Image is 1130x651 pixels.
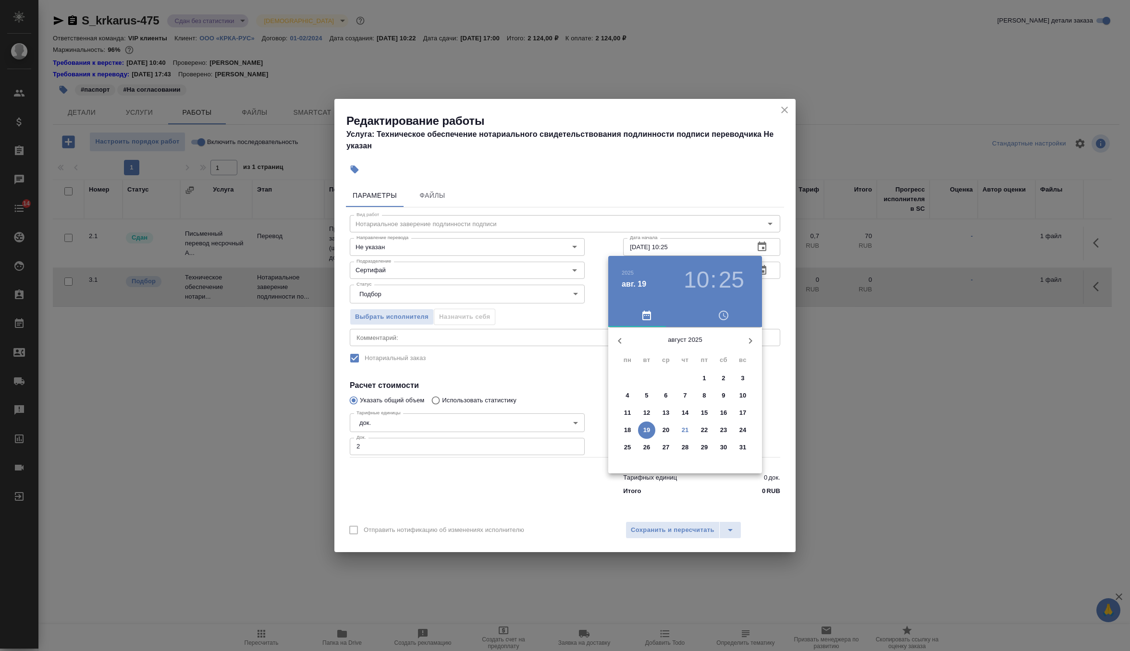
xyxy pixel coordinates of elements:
p: 3 [741,374,744,383]
button: 3 [734,370,751,387]
p: 17 [739,408,747,418]
button: 2 [715,370,732,387]
button: 5 [638,387,655,404]
button: 29 [696,439,713,456]
p: 19 [643,425,651,435]
p: 5 [645,391,648,400]
button: 20 [657,422,675,439]
p: 29 [701,443,708,452]
span: пн [619,355,636,365]
p: 24 [739,425,747,435]
button: 10 [734,387,751,404]
p: 18 [624,425,631,435]
span: сб [715,355,732,365]
button: 23 [715,422,732,439]
p: 8 [702,391,706,400]
p: 20 [663,425,670,435]
button: 14 [676,404,694,422]
button: 25 [619,439,636,456]
button: 26 [638,439,655,456]
span: вс [734,355,751,365]
p: 6 [664,391,667,400]
button: 19 [638,422,655,439]
button: 6 [657,387,675,404]
p: 25 [624,443,631,452]
button: 27 [657,439,675,456]
p: 16 [720,408,727,418]
button: 18 [619,422,636,439]
button: 11 [619,404,636,422]
button: 25 [719,266,744,293]
button: 31 [734,439,751,456]
button: 1 [696,370,713,387]
p: 21 [682,425,689,435]
p: август 2025 [631,335,739,345]
button: 17 [734,404,751,422]
p: 12 [643,408,651,418]
button: 22 [696,422,713,439]
span: ср [657,355,675,365]
p: 9 [722,391,725,400]
button: 13 [657,404,675,422]
button: 7 [676,387,694,404]
p: 15 [701,408,708,418]
button: 4 [619,387,636,404]
p: 23 [720,425,727,435]
p: 31 [739,443,747,452]
button: 24 [734,422,751,439]
span: чт [676,355,694,365]
p: 11 [624,408,631,418]
h3: : [710,266,716,293]
p: 26 [643,443,651,452]
button: 30 [715,439,732,456]
button: 16 [715,404,732,422]
button: 2025 [622,270,634,276]
button: 21 [676,422,694,439]
p: 30 [720,443,727,452]
p: 4 [626,391,629,400]
button: 9 [715,387,732,404]
button: 28 [676,439,694,456]
p: 2 [722,374,725,383]
p: 22 [701,425,708,435]
p: 28 [682,443,689,452]
span: пт [696,355,713,365]
p: 10 [739,391,747,400]
p: 7 [683,391,687,400]
p: 27 [663,443,670,452]
p: 14 [682,408,689,418]
button: 8 [696,387,713,404]
button: 12 [638,404,655,422]
button: 10 [684,266,709,293]
span: вт [638,355,655,365]
button: авг. 19 [622,278,646,290]
button: 15 [696,404,713,422]
p: 1 [702,374,706,383]
p: 13 [663,408,670,418]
